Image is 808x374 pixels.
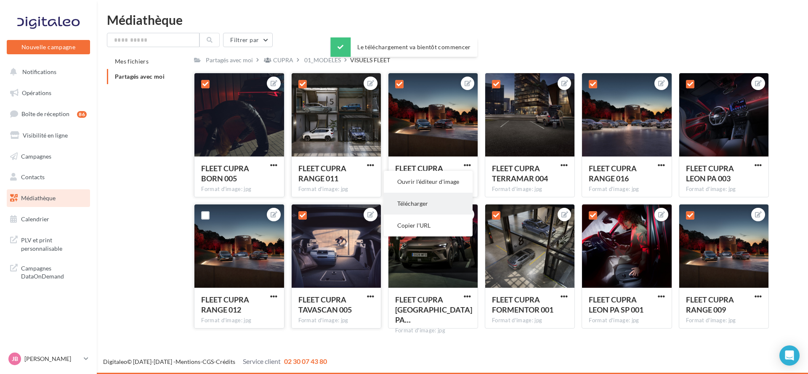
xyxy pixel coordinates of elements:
span: Campagnes [21,152,51,159]
span: Partagés avec moi [115,73,165,80]
div: Format d'image: jpg [201,317,277,324]
div: Médiathèque [107,13,798,26]
span: FLEET CUPRA FORMENTOR PA 004 [395,295,472,324]
span: Calendrier [21,215,49,223]
div: CUPRA [273,56,293,64]
div: Open Intercom Messenger [779,345,800,366]
span: FLEET CUPRA BORN 011 [395,164,443,183]
span: © [DATE]-[DATE] - - - [103,358,327,365]
span: Campagnes DataOnDemand [21,263,87,281]
span: FLEET CUPRA LEON PA SP 001 [589,295,643,314]
div: Format d'image: jpg [395,327,471,334]
a: Mentions [175,358,200,365]
div: Format d'image: jpg [201,186,277,193]
a: Crédits [216,358,235,365]
a: Boîte de réception86 [5,105,92,123]
span: Opérations [22,89,51,96]
button: Filtrer par [223,33,273,47]
span: Boîte de réception [21,110,69,117]
button: Notifications [5,63,88,81]
a: JB [PERSON_NAME] [7,351,90,367]
p: [PERSON_NAME] [24,355,80,363]
span: 02 30 07 43 80 [284,357,327,365]
a: Contacts [5,168,92,186]
div: Format d'image: jpg [298,186,374,193]
a: Visibilité en ligne [5,127,92,144]
span: FLEET CUPRA RANGE 009 [686,295,734,314]
a: PLV et print personnalisable [5,231,92,256]
span: FLEET CUPRA TERRAMAR 004 [492,164,548,183]
span: FLEET CUPRA RANGE 012 [201,295,249,314]
a: Opérations [5,84,92,102]
span: FLEET CUPRA RANGE 016 [589,164,637,183]
span: Service client [243,357,281,365]
div: Format d'image: jpg [492,186,568,193]
span: Notifications [22,68,56,75]
a: Campagnes DataOnDemand [5,259,92,284]
div: Format d'image: jpg [686,186,762,193]
a: Campagnes [5,148,92,165]
button: Nouvelle campagne [7,40,90,54]
div: Format d'image: jpg [589,186,664,193]
div: Format d'image: jpg [298,317,374,324]
span: Médiathèque [21,194,56,202]
a: Digitaleo [103,358,127,365]
div: Format d'image: jpg [589,317,664,324]
span: PLV et print personnalisable [21,234,87,252]
button: Télécharger [384,193,473,215]
a: Calendrier [5,210,92,228]
div: Format d'image: jpg [492,317,568,324]
span: Contacts [21,173,45,180]
span: FLEET CUPRA RANGE 011 [298,164,346,183]
div: Le téléchargement va bientôt commencer [330,37,477,57]
span: Visibilité en ligne [23,132,68,139]
button: Ouvrir l'éditeur d'image [384,171,473,193]
span: FLEET CUPRA BORN 005 [201,164,249,183]
div: Partagés avec moi [206,56,253,64]
div: Format d'image: jpg [686,317,762,324]
span: FLEET CUPRA LEON PA 003 [686,164,734,183]
a: Médiathèque [5,189,92,207]
button: Copier l'URL [384,215,473,236]
span: Mes fichiers [115,58,149,65]
span: FLEET CUPRA FORMENTOR 001 [492,295,553,314]
div: 01_MODELES [304,56,341,64]
span: FLEET CUPRA TAVASCAN 005 [298,295,352,314]
div: 86 [77,111,87,118]
a: CGS [202,358,214,365]
span: JB [12,355,18,363]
